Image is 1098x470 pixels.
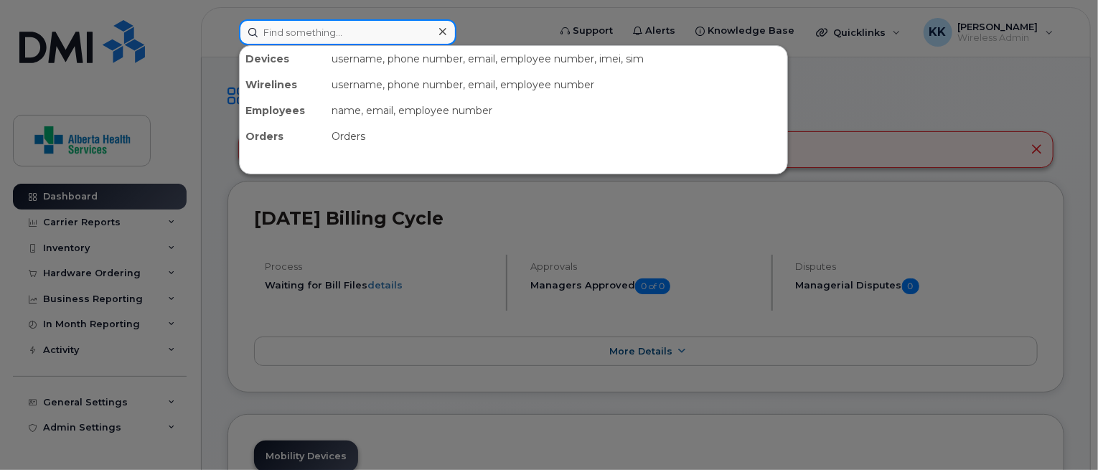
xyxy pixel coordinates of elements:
[240,98,326,123] div: Employees
[240,46,326,72] div: Devices
[240,72,326,98] div: Wirelines
[240,123,326,149] div: Orders
[326,98,787,123] div: name, email, employee number
[326,123,787,149] div: Orders
[326,72,787,98] div: username, phone number, email, employee number
[326,46,787,72] div: username, phone number, email, employee number, imei, sim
